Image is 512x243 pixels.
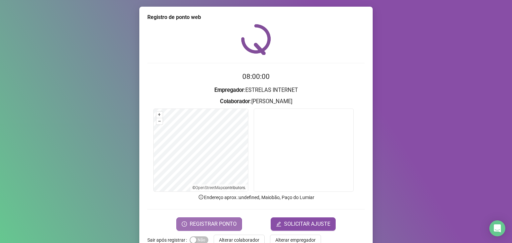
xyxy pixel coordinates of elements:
time: 08:00:00 [242,73,270,81]
button: – [156,118,163,124]
button: editSOLICITAR AJUSTE [271,217,336,231]
button: + [156,112,163,118]
span: edit [276,221,281,227]
span: info-circle [198,194,204,200]
a: OpenStreetMap [195,185,223,190]
img: QRPoint [241,24,271,55]
li: © contributors. [192,185,246,190]
h3: : ESTRELAS INTERNET [147,86,365,95]
div: Registro de ponto web [147,13,365,21]
div: Open Intercom Messenger [489,220,505,236]
span: clock-circle [182,221,187,227]
strong: Empregador [214,87,244,93]
strong: Colaborador [220,98,250,105]
span: SOLICITAR AJUSTE [284,220,330,228]
button: REGISTRAR PONTO [176,217,242,231]
span: REGISTRAR PONTO [190,220,237,228]
p: Endereço aprox. : undefined, Maiobão, Paço do Lumiar [147,194,365,201]
h3: : [PERSON_NAME] [147,97,365,106]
